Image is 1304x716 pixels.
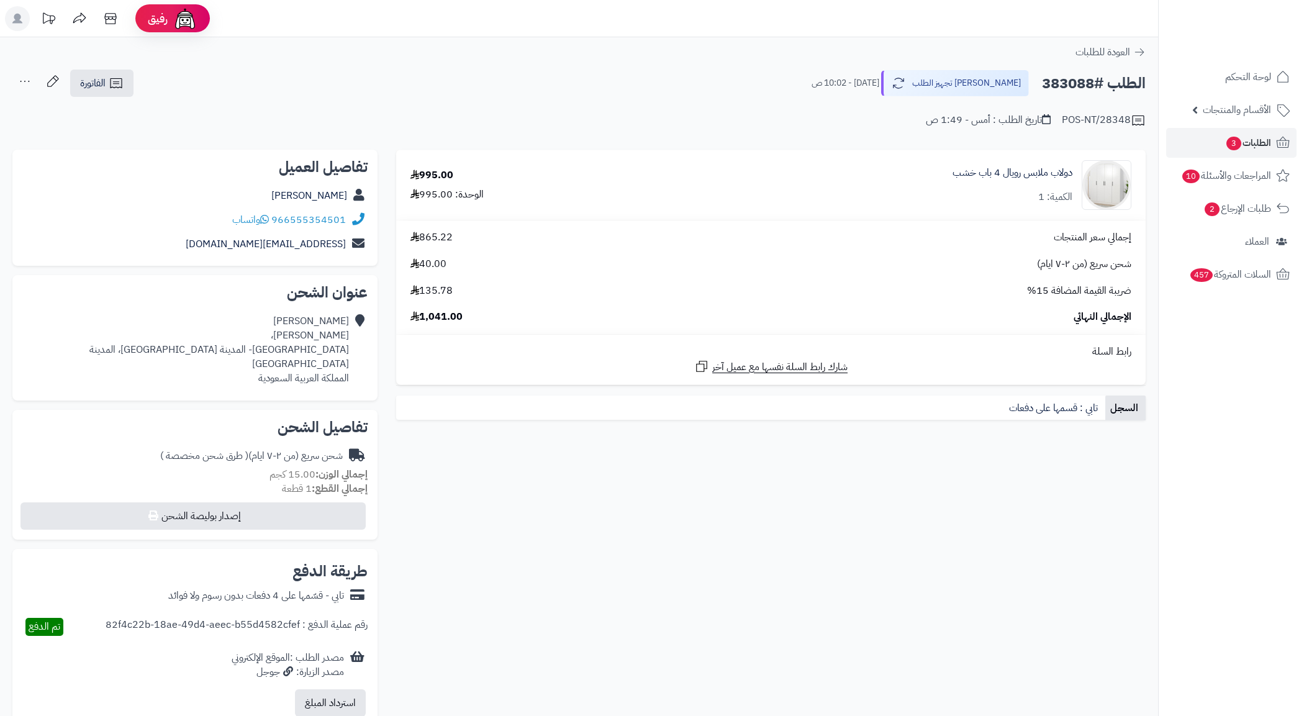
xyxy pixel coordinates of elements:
div: POS-NT/28348 [1062,113,1146,128]
a: 966555354501 [271,212,346,227]
h2: عنوان الشحن [22,285,368,300]
span: ضريبة القيمة المضافة 15% [1027,284,1131,298]
span: 865.22 [410,230,453,245]
a: السلات المتروكة457 [1166,260,1297,289]
a: [EMAIL_ADDRESS][DOMAIN_NAME] [186,237,346,252]
img: 1747845679-1-90x90.jpg [1082,160,1131,210]
span: العملاء [1245,233,1269,250]
small: 1 قطعة [282,481,368,496]
div: تاريخ الطلب : أمس - 1:49 ص [926,113,1051,127]
div: مصدر الزيارة: جوجل [232,665,344,679]
span: رفيق [148,11,168,26]
span: 135.78 [410,284,453,298]
a: واتساب [232,212,269,227]
span: الطلبات [1225,134,1271,152]
span: 457 [1190,268,1213,283]
img: ai-face.png [173,6,197,31]
h2: طريقة الدفع [292,564,368,579]
div: الكمية: 1 [1038,190,1072,204]
span: شحن سريع (من ٢-٧ ايام) [1037,257,1131,271]
span: المراجعات والأسئلة [1181,167,1271,184]
a: شارك رابط السلة نفسها مع عميل آخر [694,359,848,374]
span: 3 [1226,137,1242,151]
span: العودة للطلبات [1075,45,1130,60]
div: مصدر الطلب :الموقع الإلكتروني [232,651,344,679]
span: الإجمالي النهائي [1074,310,1131,324]
div: الوحدة: 995.00 [410,188,484,202]
strong: إجمالي الوزن: [315,467,368,482]
span: 2 [1205,202,1220,217]
a: الفاتورة [70,70,134,97]
span: لوحة التحكم [1225,68,1271,86]
h2: الطلب #383088 [1042,71,1146,96]
div: رابط السلة [401,345,1141,359]
span: ( طرق شحن مخصصة ) [160,448,248,463]
img: logo-2.png [1220,28,1292,54]
a: السجل [1105,396,1146,420]
h2: تفاصيل العميل [22,160,368,174]
div: شحن سريع (من ٢-٧ ايام) [160,449,343,463]
a: دولاب ملابس رويال 4 باب خشب [953,166,1072,180]
span: الفاتورة [80,76,106,91]
a: لوحة التحكم [1166,62,1297,92]
a: تابي : قسمها على دفعات [1004,396,1105,420]
span: إجمالي سعر المنتجات [1054,230,1131,245]
a: الطلبات3 [1166,128,1297,158]
button: إصدار بوليصة الشحن [20,502,366,530]
button: [PERSON_NAME] تجهيز الطلب [881,70,1029,96]
h2: تفاصيل الشحن [22,420,368,435]
a: العملاء [1166,227,1297,256]
div: 995.00 [410,168,453,183]
div: [PERSON_NAME] [PERSON_NAME]، [GEOGRAPHIC_DATA]- المدينة [GEOGRAPHIC_DATA]، المدينة [GEOGRAPHIC_DA... [22,314,349,385]
a: طلبات الإرجاع2 [1166,194,1297,224]
span: السلات المتروكة [1189,266,1271,283]
span: الأقسام والمنتجات [1203,101,1271,119]
a: العودة للطلبات [1075,45,1146,60]
a: المراجعات والأسئلة10 [1166,161,1297,191]
span: 40.00 [410,257,446,271]
div: رقم عملية الدفع : 82f4c22b-18ae-49d4-aeec-b55d4582cfef [106,618,368,636]
span: تم الدفع [29,619,60,634]
span: طلبات الإرجاع [1203,200,1271,217]
small: [DATE] - 10:02 ص [812,77,879,89]
span: 1,041.00 [410,310,463,324]
a: [PERSON_NAME] [271,188,347,203]
span: 10 [1182,170,1200,184]
strong: إجمالي القطع: [312,481,368,496]
a: تحديثات المنصة [33,6,64,34]
span: شارك رابط السلة نفسها مع عميل آخر [712,360,848,374]
small: 15.00 كجم [269,467,368,482]
div: تابي - قسّمها على 4 دفعات بدون رسوم ولا فوائد [168,589,344,603]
